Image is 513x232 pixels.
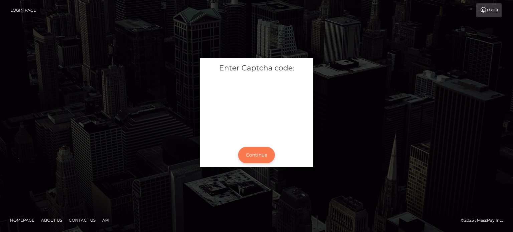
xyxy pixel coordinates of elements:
div: © 2025 , MassPay Inc. [461,217,508,224]
a: Homepage [7,215,37,225]
button: Continue [238,147,275,163]
h5: Enter Captcha code: [205,63,308,73]
a: About Us [38,215,65,225]
a: API [100,215,112,225]
a: Contact Us [66,215,98,225]
a: Login Page [10,3,36,17]
iframe: mtcaptcha [205,78,308,138]
a: Login [476,3,502,17]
